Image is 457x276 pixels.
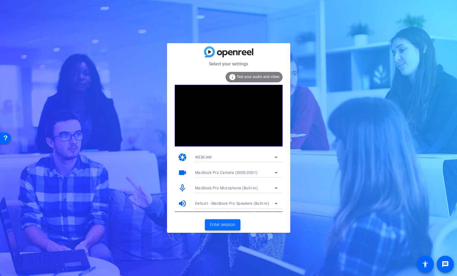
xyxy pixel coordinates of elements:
[195,186,258,190] span: MacBook Pro Microphone (Built-in)
[195,171,258,175] span: MacBook Pro Camera (0000:0001)
[178,199,187,208] mat-icon: volume_up
[178,168,187,177] mat-icon: videocam
[422,261,429,268] mat-icon: accessibility
[178,153,187,162] mat-icon: camera
[237,75,280,79] span: Test your audio and video
[167,60,290,67] mat-card-subtitle: Select your settings
[442,261,449,268] mat-icon: message
[205,219,240,230] button: Enter session
[204,46,253,57] img: blue-gradient.svg
[195,201,269,206] span: Default - MacBook Pro Speakers (Built-in)
[178,183,187,193] mat-icon: mic_none
[229,73,236,81] mat-icon: info
[210,221,235,228] span: Enter session
[195,155,212,159] span: WEBCAM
